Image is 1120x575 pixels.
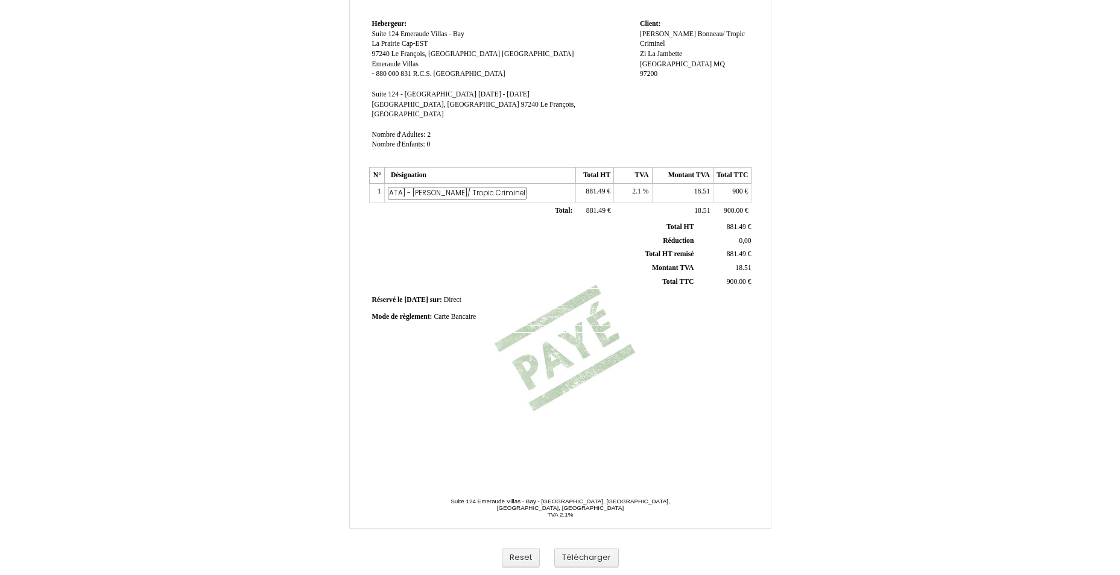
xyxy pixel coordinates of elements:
[575,184,613,203] td: €
[372,313,432,321] span: Mode de règlement:
[478,90,530,98] span: [DATE] - [DATE]
[586,207,606,215] span: 881.49
[575,203,613,220] td: €
[666,223,694,231] span: Total HT
[640,30,696,38] span: [PERSON_NAME]
[575,167,613,184] th: Total HT
[586,187,605,195] span: 881.49
[727,250,746,258] span: 881.49
[369,167,384,184] th: N°
[652,167,713,184] th: Montant TVA
[372,30,464,38] span: Suite 124 Emeraude Villas - Bay
[547,511,573,518] span: TVA 2.1%
[632,187,641,195] span: 2.1
[427,131,431,139] span: 2
[427,140,431,148] span: 0
[376,70,505,78] span: 880 000 831 R.C.S. [GEOGRAPHIC_DATA]
[372,40,428,48] span: La Prairie Cap-EST
[640,50,682,58] span: Zi La Jambette
[696,248,753,262] td: €
[369,184,384,203] td: 1
[372,20,407,28] span: Hebergeur:
[713,167,751,184] th: Total TTC
[713,203,751,220] td: €
[384,167,575,184] th: Désignation
[451,498,669,511] span: Suite 124 Emeraude Villas - Bay - [GEOGRAPHIC_DATA], [GEOGRAPHIC_DATA], [GEOGRAPHIC_DATA], [GEOGR...
[662,278,694,286] span: Total TTC
[640,60,712,68] span: [GEOGRAPHIC_DATA]
[640,70,657,78] span: 97200
[727,278,746,286] span: 900.00
[640,20,660,28] span: Client:
[521,101,539,108] span: 97240
[555,207,572,215] span: Total:
[372,50,390,58] span: 97240
[372,90,476,98] span: Suite 124 - [GEOGRAPHIC_DATA]
[372,140,425,148] span: Nombre d'Enfants:
[502,50,574,58] span: [GEOGRAPHIC_DATA]
[372,131,426,139] span: Nombre d'Adultes:
[444,296,461,304] span: Direct
[735,264,751,272] span: 18.51
[713,184,751,203] td: €
[502,548,540,568] button: Reset
[694,207,710,215] span: 18.51
[402,60,419,68] span: Villas
[724,207,743,215] span: 900.00
[727,223,746,231] span: 881.49
[696,221,753,234] td: €
[372,296,403,304] span: Réservé le
[372,60,400,68] span: Emeraude
[404,296,428,304] span: [DATE]
[434,313,476,321] span: Carte Bancaire
[554,548,619,568] button: Télécharger
[713,60,725,68] span: MQ
[430,296,442,304] span: sur:
[739,237,751,245] span: 0,00
[696,275,753,289] td: €
[694,187,710,195] span: 18.51
[391,50,501,58] span: Le François, [GEOGRAPHIC_DATA]
[652,264,694,272] span: Montant TVA
[732,187,743,195] span: 900
[614,184,652,203] td: %
[645,250,694,258] span: Total HT remisé
[372,101,519,108] span: [GEOGRAPHIC_DATA], [GEOGRAPHIC_DATA]
[372,70,375,78] span: -
[614,167,652,184] th: TVA
[663,237,694,245] span: Réduction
